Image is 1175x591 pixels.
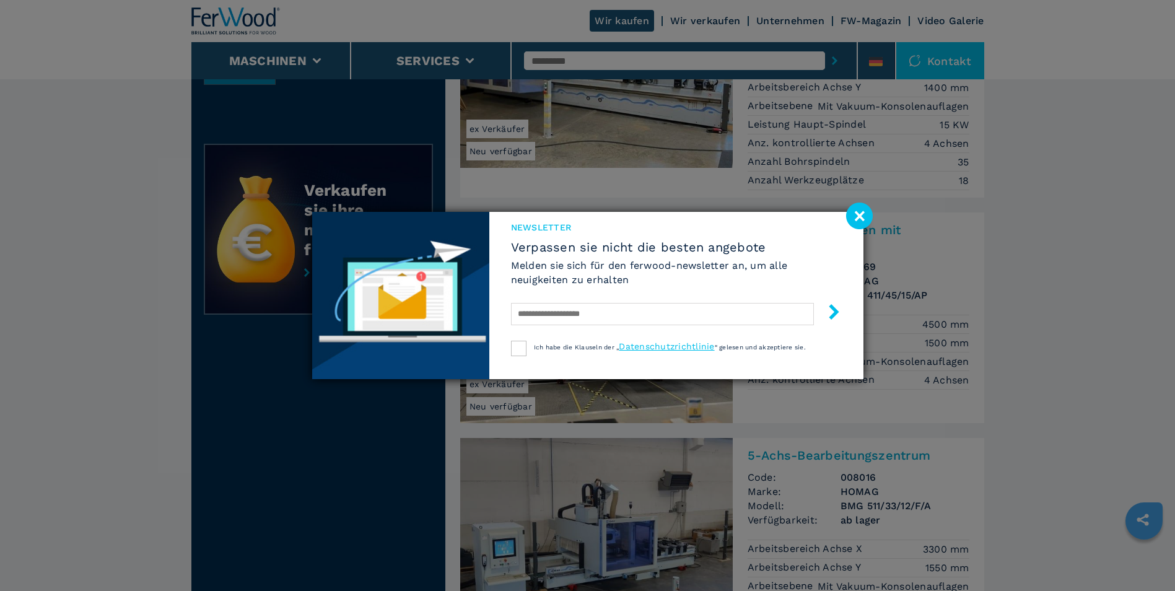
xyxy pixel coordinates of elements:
[814,299,842,328] button: submit-button
[534,344,619,351] span: Ich habe die Klauseln der „
[511,221,842,234] span: Newsletter
[619,341,714,351] a: Datenschutzrichtlinie
[715,344,806,351] span: “ gelesen und akzeptiere sie.
[511,240,842,255] span: Verpassen sie nicht die besten angebote
[312,212,489,379] img: Newsletter image
[511,258,842,287] h6: Melden sie sich für den ferwood-newsletter an, um alle neuigkeiten zu erhalten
